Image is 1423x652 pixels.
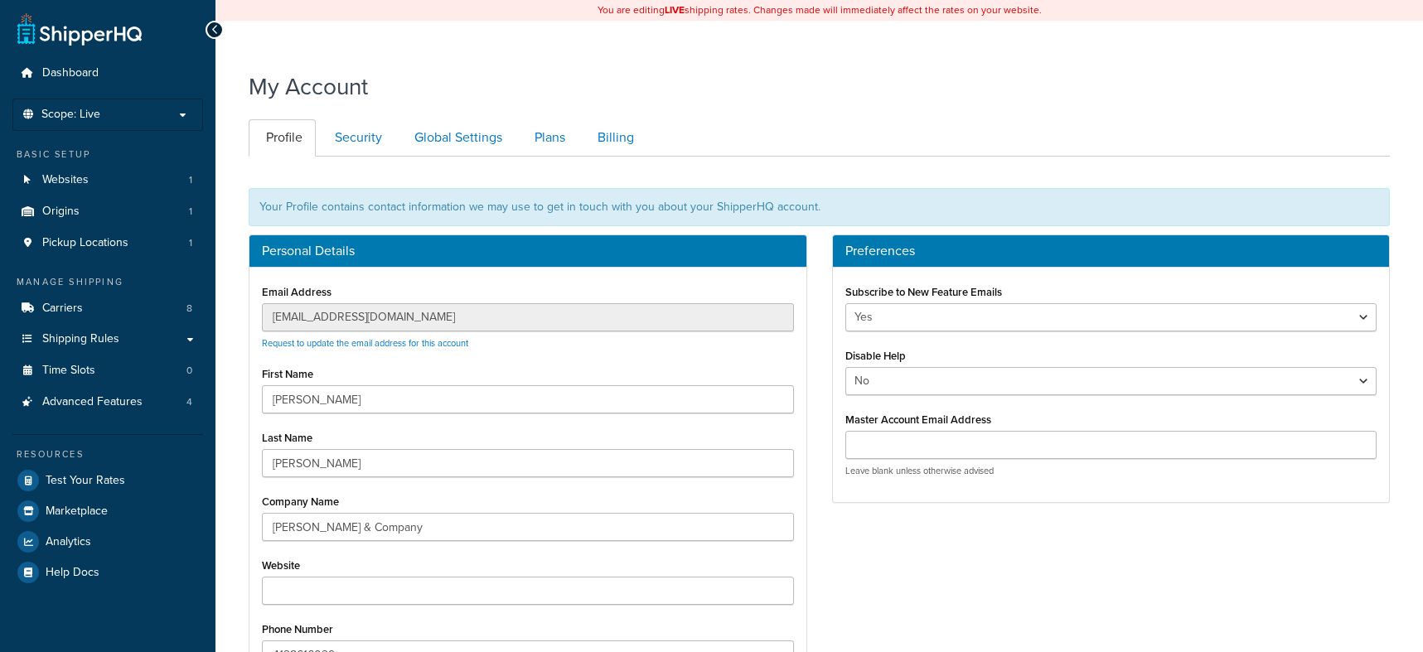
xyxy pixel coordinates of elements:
a: ShipperHQ Home [17,12,142,46]
label: Subscribe to New Feature Emails [845,286,1002,298]
span: Websites [42,173,89,187]
a: Websites 1 [12,165,203,196]
a: Request to update the email address for this account [262,336,468,350]
span: Pickup Locations [42,236,128,250]
li: Origins [12,196,203,227]
div: Manage Shipping [12,275,203,289]
a: Billing [580,119,647,157]
span: 1 [189,236,192,250]
span: 0 [186,364,192,378]
div: Resources [12,447,203,461]
a: Profile [249,119,316,157]
a: Marketplace [12,496,203,526]
span: 1 [189,173,192,187]
li: Pickup Locations [12,228,203,258]
b: LIVE [665,2,685,17]
label: Master Account Email Address [845,413,991,426]
a: Shipping Rules [12,324,203,355]
span: Carriers [42,302,83,316]
span: Marketplace [46,505,108,519]
label: First Name [262,368,313,380]
span: 8 [186,302,192,316]
label: Website [262,559,300,572]
a: Time Slots 0 [12,355,203,386]
span: Test Your Rates [46,474,125,488]
li: Websites [12,165,203,196]
span: 1 [189,205,192,219]
h3: Personal Details [262,244,794,258]
a: Plans [517,119,578,157]
label: Email Address [262,286,332,298]
span: Time Slots [42,364,95,378]
span: Dashboard [42,66,99,80]
a: Test Your Rates [12,466,203,495]
li: Time Slots [12,355,203,386]
a: Security [317,119,395,157]
a: Pickup Locations 1 [12,228,203,258]
div: Basic Setup [12,147,203,162]
a: Origins 1 [12,196,203,227]
span: Scope: Live [41,108,100,122]
label: Disable Help [845,350,906,362]
span: Advanced Features [42,395,143,409]
a: Analytics [12,527,203,557]
span: 4 [186,395,192,409]
span: Analytics [46,535,91,549]
a: Help Docs [12,558,203,587]
div: Your Profile contains contact information we may use to get in touch with you about your ShipperH... [249,188,1390,226]
a: Advanced Features 4 [12,387,203,418]
label: Company Name [262,495,339,508]
span: Shipping Rules [42,332,119,346]
p: Leave blank unless otherwise advised [845,465,1377,477]
h1: My Account [249,70,368,103]
span: Help Docs [46,566,99,580]
label: Last Name [262,432,312,444]
a: Dashboard [12,58,203,89]
li: Carriers [12,293,203,324]
a: Global Settings [397,119,515,157]
a: Carriers 8 [12,293,203,324]
span: Origins [42,205,80,219]
li: Advanced Features [12,387,203,418]
h3: Preferences [845,244,1377,258]
label: Phone Number [262,623,333,635]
